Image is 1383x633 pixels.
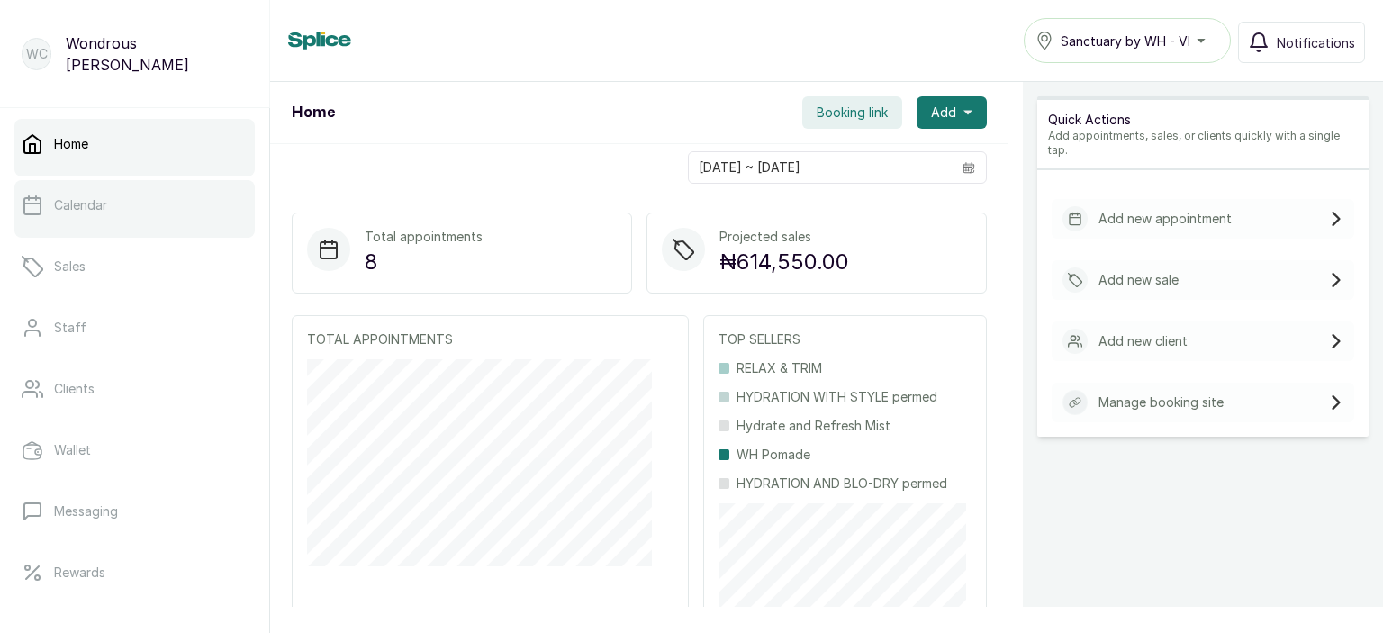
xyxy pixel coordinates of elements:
input: Select date [689,152,952,183]
p: WH Pomade [737,446,810,464]
p: Hydrate and Refresh Mist [737,417,890,435]
p: ₦614,550.00 [719,246,849,278]
svg: calendar [963,161,975,174]
span: Sanctuary by WH - VI [1061,32,1190,50]
p: 8 [365,246,483,278]
p: HYDRATION WITH STYLE permed [737,388,937,406]
p: Wondrous [PERSON_NAME] [66,32,248,76]
button: Sanctuary by WH - VI [1024,18,1231,63]
p: Staff [54,319,86,337]
p: Total appointments [365,228,483,246]
p: Add new appointment [1098,210,1232,228]
span: Booking link [817,104,888,122]
p: Add appointments, sales, or clients quickly with a single tap. [1048,129,1358,158]
a: Rewards [14,547,255,598]
a: Clients [14,364,255,414]
a: Staff [14,303,255,353]
a: Messaging [14,486,255,537]
button: Add [917,96,987,129]
p: Manage booking site [1098,393,1224,411]
p: Projected sales [719,228,849,246]
p: Messaging [54,502,118,520]
button: Booking link [802,96,902,129]
p: HYDRATION AND BLO-DRY permed [737,475,947,493]
span: Add [931,104,956,122]
p: TOP SELLERS [719,330,972,348]
span: Notifications [1277,33,1355,52]
button: Notifications [1238,22,1365,63]
p: Wallet [54,441,91,459]
p: Home [54,135,88,153]
p: Add new client [1098,332,1188,350]
a: Calendar [14,180,255,231]
p: Sales [54,258,86,276]
p: TOTAL APPOINTMENTS [307,330,673,348]
p: Rewards [54,564,105,582]
a: Sales [14,241,255,292]
p: Calendar [54,196,107,214]
h1: Home [292,102,335,123]
p: Clients [54,380,95,398]
a: Wallet [14,425,255,475]
p: Add new sale [1098,271,1179,289]
p: Quick Actions [1048,111,1358,129]
a: Home [14,119,255,169]
p: WC [26,45,48,63]
p: RELAX & TRIM [737,359,822,377]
